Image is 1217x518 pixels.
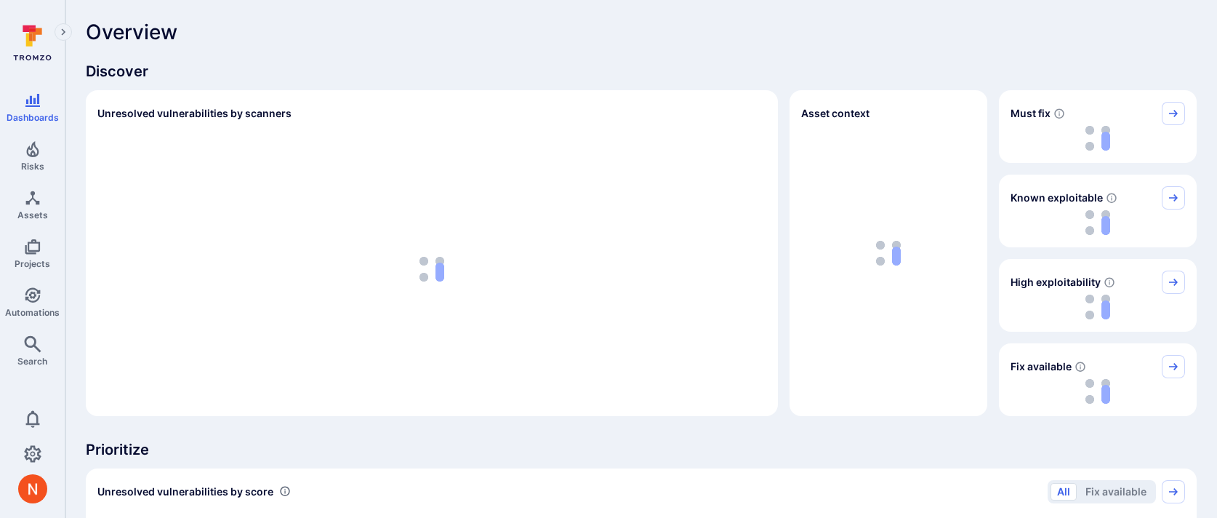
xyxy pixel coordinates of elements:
[1085,295,1110,319] img: Loading...
[1011,125,1185,151] div: loading spinner
[86,439,1197,460] span: Prioritize
[1106,192,1117,204] svg: Confirmed exploitable by KEV
[1011,106,1051,121] span: Must fix
[419,257,444,282] img: Loading...
[999,175,1197,247] div: Known exploitable
[97,134,766,405] div: loading spinner
[1051,483,1077,501] button: All
[1011,191,1103,205] span: Known exploitable
[97,485,273,499] span: Unresolved vulnerabilities by score
[58,26,68,39] i: Expand navigation menu
[1104,276,1115,288] svg: EPSS score ≥ 0.7
[7,112,59,123] span: Dashboards
[999,259,1197,332] div: High exploitability
[18,474,47,503] div: Neeren Patki
[999,90,1197,163] div: Must fix
[55,23,72,41] button: Expand navigation menu
[21,161,44,172] span: Risks
[1011,294,1185,320] div: loading spinner
[1011,275,1101,290] span: High exploitability
[97,106,292,121] h2: Unresolved vulnerabilities by scanners
[801,106,869,121] span: Asset context
[86,20,177,44] span: Overview
[18,474,47,503] img: ACg8ocIprwjrgDQnDsNSk9Ghn5p5-B8DpAKWoJ5Gi9syOE4K59tr4Q=s96-c
[17,356,47,367] span: Search
[1011,359,1072,374] span: Fix available
[5,307,60,318] span: Automations
[1011,210,1185,236] div: loading spinner
[1085,379,1110,404] img: Loading...
[1075,361,1086,372] svg: Vulnerabilities with fix available
[1085,210,1110,235] img: Loading...
[1085,126,1110,151] img: Loading...
[17,210,48,220] span: Assets
[1079,483,1153,501] button: Fix available
[279,484,291,499] div: Number of vulnerabilities in status 'Open' 'Triaged' and 'In process' grouped by score
[1053,108,1065,119] svg: Risk score >=40 , missed SLA
[86,61,1197,81] span: Discover
[15,258,50,269] span: Projects
[999,343,1197,416] div: Fix available
[1011,378,1185,405] div: loading spinner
